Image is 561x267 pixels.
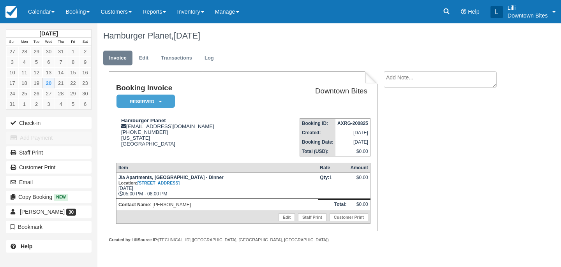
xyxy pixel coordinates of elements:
[6,117,92,129] button: Check-in
[42,57,55,67] a: 6
[116,163,318,173] th: Item
[55,46,67,57] a: 31
[6,57,18,67] a: 3
[6,78,18,88] a: 17
[300,128,335,137] th: Created:
[18,88,30,99] a: 25
[300,119,335,128] th: Booking ID:
[109,237,378,243] div: Lilli [TECHNICAL_ID] ([GEOGRAPHIC_DATA], [GEOGRAPHIC_DATA], [GEOGRAPHIC_DATA])
[468,9,480,15] span: Help
[42,78,55,88] a: 20
[6,146,92,159] a: Staff Print
[18,46,30,57] a: 28
[490,6,503,18] div: L
[39,30,58,37] strong: [DATE]
[55,38,67,46] th: Thu
[116,95,175,108] em: Reserved
[6,88,18,99] a: 24
[116,118,264,147] div: [EMAIL_ADDRESS][DOMAIN_NAME] [PHONE_NUMBER] [US_STATE] [GEOGRAPHIC_DATA]
[66,209,76,216] span: 30
[20,209,65,215] span: [PERSON_NAME]
[318,173,348,199] td: 1
[348,163,370,173] th: Amount
[138,181,180,185] a: [STREET_ADDRESS]
[298,213,326,221] a: Staff Print
[116,84,264,92] h1: Booking Invoice
[461,9,466,14] i: Help
[267,87,367,95] h2: Downtown Bites
[79,67,91,78] a: 16
[6,67,18,78] a: 10
[30,67,42,78] a: 12
[55,88,67,99] a: 28
[6,161,92,174] a: Customer Print
[350,175,368,186] div: $0.00
[67,88,79,99] a: 29
[54,194,68,200] span: New
[335,137,370,147] td: [DATE]
[67,99,79,109] a: 5
[508,12,548,19] p: Downtown Bites
[79,46,91,57] a: 2
[6,176,92,188] button: Email
[18,38,30,46] th: Mon
[133,51,154,66] a: Edit
[18,67,30,78] a: 11
[79,38,91,46] th: Sat
[320,175,329,180] strong: Qty
[199,51,220,66] a: Log
[109,237,132,242] strong: Created by:
[6,206,92,218] a: [PERSON_NAME] 30
[67,67,79,78] a: 15
[42,46,55,57] a: 30
[348,199,370,211] td: $0.00
[118,181,180,185] small: Location:
[79,57,91,67] a: 9
[155,51,198,66] a: Transactions
[6,38,18,46] th: Sun
[6,221,92,233] button: Bookmark
[30,57,42,67] a: 5
[6,46,18,57] a: 27
[300,147,335,156] th: Total (USD):
[30,88,42,99] a: 26
[138,237,158,242] strong: Source IP:
[118,175,224,186] strong: Jia Apartments, [GEOGRAPHIC_DATA] - Dinner
[30,99,42,109] a: 2
[79,99,91,109] a: 6
[18,57,30,67] a: 4
[174,31,200,40] span: [DATE]
[30,78,42,88] a: 19
[6,240,92,253] a: Help
[300,137,335,147] th: Booking Date:
[103,31,512,40] h1: Hamburger Planet,
[67,38,79,46] th: Fri
[337,121,368,126] strong: AXRG-200825
[30,46,42,57] a: 29
[67,46,79,57] a: 1
[116,94,172,109] a: Reserved
[55,67,67,78] a: 14
[30,38,42,46] th: Tue
[42,99,55,109] a: 3
[335,128,370,137] td: [DATE]
[42,67,55,78] a: 13
[21,243,32,249] b: Help
[42,88,55,99] a: 27
[279,213,295,221] a: Edit
[55,99,67,109] a: 4
[6,99,18,109] a: 31
[67,78,79,88] a: 22
[508,4,548,12] p: Lilli
[55,78,67,88] a: 21
[335,147,370,156] td: $0.00
[55,57,67,67] a: 7
[6,132,92,144] button: Add Payment
[18,99,30,109] a: 1
[318,199,348,211] th: Total:
[103,51,132,66] a: Invoice
[5,6,17,18] img: checkfront-main-nav-mini-logo.png
[330,213,368,221] a: Customer Print
[42,38,55,46] th: Wed
[18,78,30,88] a: 18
